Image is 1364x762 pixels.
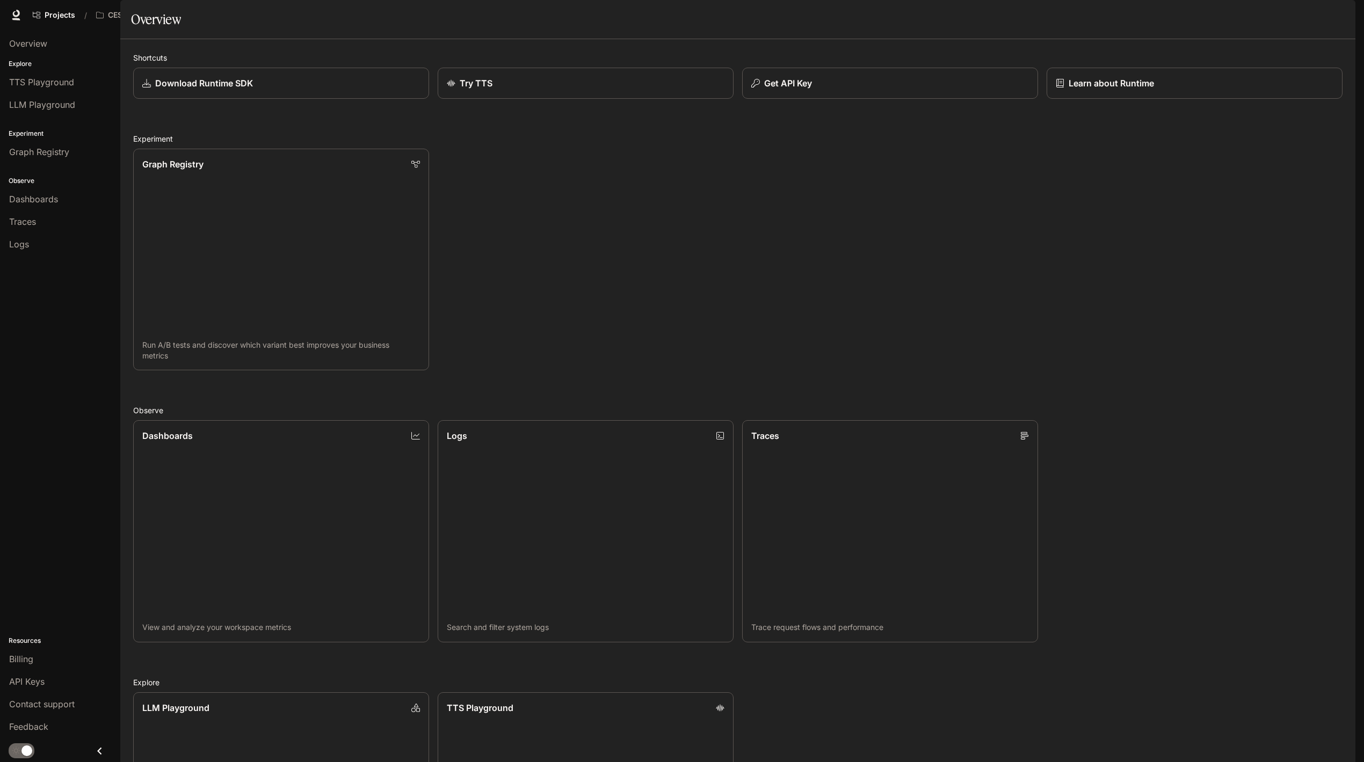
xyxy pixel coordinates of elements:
p: Try TTS [460,77,492,90]
a: Try TTS [438,68,734,99]
h2: Shortcuts [133,52,1343,63]
p: TTS Playground [447,701,513,714]
p: Graph Registry [142,158,204,171]
p: LLM Playground [142,701,209,714]
p: Logs [447,429,467,442]
p: Learn about Runtime [1069,77,1154,90]
p: Traces [751,429,779,442]
h2: Explore [133,677,1343,688]
p: Dashboards [142,429,193,442]
p: Trace request flows and performance [751,622,1029,633]
h2: Observe [133,405,1343,416]
a: Download Runtime SDK [133,68,429,99]
p: Run A/B tests and discover which variant best improves your business metrics [142,340,420,361]
a: TracesTrace request flows and performance [742,420,1038,642]
p: Download Runtime SDK [155,77,253,90]
span: Projects [45,11,75,20]
a: Go to projects [28,4,80,26]
p: Search and filter system logs [447,622,724,633]
h2: Experiment [133,133,1343,144]
p: View and analyze your workspace metrics [142,622,420,633]
a: Learn about Runtime [1047,68,1343,99]
h1: Overview [131,9,181,30]
a: LogsSearch and filter system logs [438,420,734,642]
p: CES AI Demos [108,11,160,20]
div: / [80,10,91,21]
a: Graph RegistryRun A/B tests and discover which variant best improves your business metrics [133,149,429,370]
button: All workspaces [91,4,177,26]
button: Get API Key [742,68,1038,99]
p: Get API Key [764,77,812,90]
a: DashboardsView and analyze your workspace metrics [133,420,429,642]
